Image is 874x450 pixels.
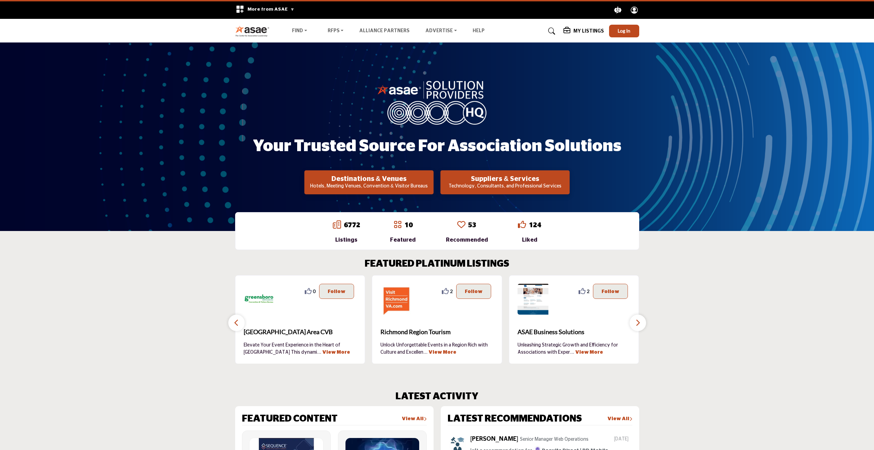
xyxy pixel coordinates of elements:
[244,327,357,337] span: [GEOGRAPHIC_DATA] Area CVB
[380,323,494,341] a: Richmond Region Tourism
[593,284,628,299] button: Follow
[428,350,456,355] a: View More
[380,284,411,315] img: Richmond Region Tourism
[450,288,453,295] span: 2
[468,222,476,229] a: 53
[518,342,631,355] p: Unleashing Strategic Growth and Efficiency for Associations with Exper
[287,26,312,36] a: Find
[396,391,478,403] h2: LATEST ACTIVITY
[440,170,570,194] button: Suppliers & Services Technology, Consultants, and Professional Services
[344,222,360,229] a: 6772
[520,436,588,443] p: Senior Manager Web Operations
[446,236,488,244] div: Recommended
[244,323,357,341] b: Greensboro Area CVB
[304,170,434,194] button: Destinations & Venues Hotels, Meeting Venues, Convention & Visitor Bureaus
[380,327,494,337] span: Richmond Region Tourism
[442,175,568,183] h2: Suppliers & Services
[614,436,631,443] span: [DATE]
[607,416,632,423] a: View All
[319,284,354,299] button: Follow
[404,222,413,229] a: 10
[313,288,316,295] span: 0
[317,350,321,355] span: ...
[244,284,275,315] img: Greensboro Area CVB
[323,26,349,36] a: RFPs
[457,220,465,230] a: Go to Recommended
[359,28,410,33] a: Alliance Partners
[518,327,631,337] span: ASAE Business Solutions
[587,288,590,295] span: 2
[380,342,494,355] p: Unlock Unforgettable Events in a Region Rich with Culture and Excellen
[328,288,345,295] p: Follow
[306,183,432,190] p: Hotels, Meeting Venues, Convention & Visitor Bureaus
[322,350,350,355] a: View More
[423,350,427,355] span: ...
[518,284,548,315] img: ASAE Business Solutions
[518,220,526,229] i: Go to Liked
[242,413,338,425] h2: FEATURED CONTENT
[306,175,432,183] h2: Destinations & Venues
[602,288,619,295] p: Follow
[465,288,483,295] p: Follow
[365,258,509,270] h2: FEATURED PLATINUM LISTINGS
[609,25,639,37] button: Log In
[518,236,541,244] div: Liked
[402,416,427,423] a: View All
[518,323,631,341] a: ASAE Business Solutions
[570,350,574,355] span: ...
[529,222,541,229] a: 124
[421,26,462,36] a: Advertise
[244,342,357,355] p: Elevate Your Event Experience in the Heart of [GEOGRAPHIC_DATA] This dynami
[542,26,560,37] a: Search
[470,436,518,443] h5: [PERSON_NAME]
[442,183,568,190] p: Technology, Consultants, and Professional Services
[235,25,273,37] img: Site Logo
[456,284,491,299] button: Follow
[563,27,604,35] div: My Listings
[393,220,402,230] a: Go to Featured
[575,350,603,355] a: View More
[377,79,497,124] img: image
[618,28,630,34] span: Log In
[573,28,604,34] h5: My Listings
[253,136,621,157] h1: Your Trusted Source for Association Solutions
[244,323,357,341] a: [GEOGRAPHIC_DATA] Area CVB
[333,236,360,244] div: Listings
[390,236,416,244] div: Featured
[247,7,294,12] span: More from ASAE
[448,413,582,425] h2: LATEST RECOMMENDATIONS
[231,1,299,19] div: More from ASAE
[473,28,485,33] a: Help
